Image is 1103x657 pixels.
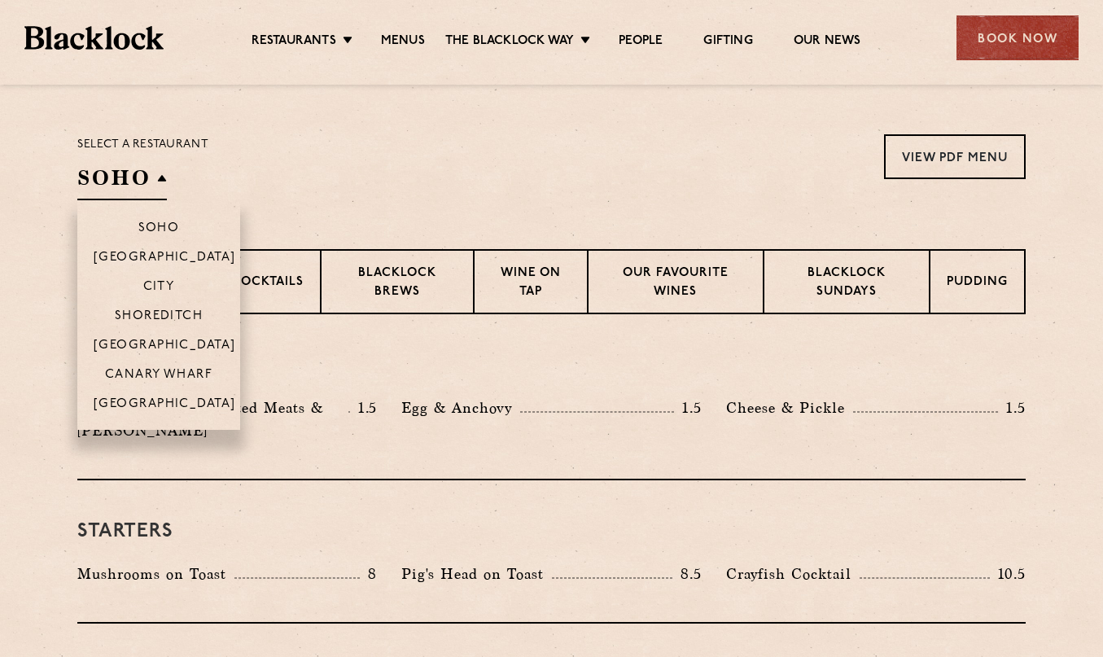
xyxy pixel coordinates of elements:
[77,164,167,200] h2: SOHO
[350,397,378,418] p: 1.5
[77,134,208,155] p: Select a restaurant
[703,33,752,51] a: Gifting
[781,265,913,303] p: Blacklock Sundays
[491,265,571,303] p: Wine on Tap
[360,563,377,585] p: 8
[143,280,175,296] p: City
[77,355,1026,376] h3: Pre Chop Bites
[338,265,457,303] p: Blacklock Brews
[138,221,180,238] p: Soho
[252,33,336,51] a: Restaurants
[24,26,164,50] img: BL_Textured_Logo-footer-cropped.svg
[674,397,702,418] p: 1.5
[115,309,204,326] p: Shoreditch
[956,15,1079,60] div: Book Now
[381,33,425,51] a: Menus
[947,274,1008,294] p: Pudding
[105,368,212,384] p: Canary Wharf
[94,251,236,267] p: [GEOGRAPHIC_DATA]
[231,274,304,294] p: Cocktails
[672,563,702,585] p: 8.5
[998,397,1026,418] p: 1.5
[445,33,574,51] a: The Blacklock Way
[94,397,236,414] p: [GEOGRAPHIC_DATA]
[884,134,1026,179] a: View PDF Menu
[77,563,234,585] p: Mushrooms on Toast
[77,521,1026,542] h3: Starters
[605,265,746,303] p: Our favourite wines
[401,563,552,585] p: Pig's Head on Toast
[990,563,1026,585] p: 10.5
[401,396,520,419] p: Egg & Anchovy
[794,33,861,51] a: Our News
[94,339,236,355] p: [GEOGRAPHIC_DATA]
[726,563,860,585] p: Crayfish Cocktail
[619,33,663,51] a: People
[726,396,853,419] p: Cheese & Pickle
